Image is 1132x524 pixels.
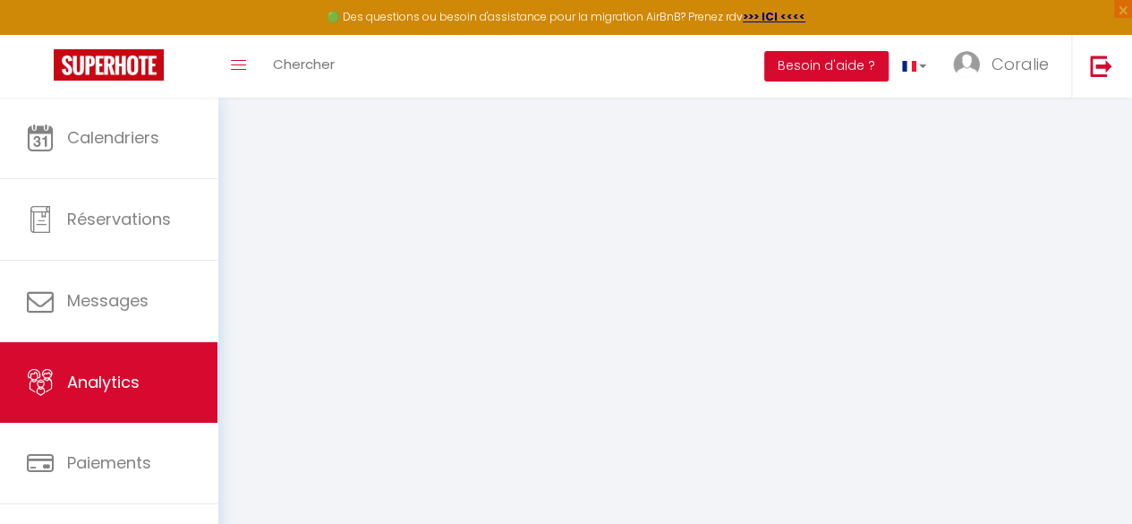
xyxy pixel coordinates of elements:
a: Chercher [260,35,348,98]
span: Paiements [67,451,151,474]
button: Besoin d'aide ? [764,51,889,82]
span: Calendriers [67,126,159,149]
img: logout [1090,55,1112,77]
a: ... Coralie [940,35,1071,98]
img: ... [953,51,980,78]
a: >>> ICI <<<< [743,9,805,24]
span: Réservations [67,208,171,230]
span: Analytics [67,371,140,393]
span: Messages [67,289,149,312]
span: Coralie [992,53,1049,75]
img: Super Booking [54,49,164,81]
span: Chercher [273,55,335,73]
